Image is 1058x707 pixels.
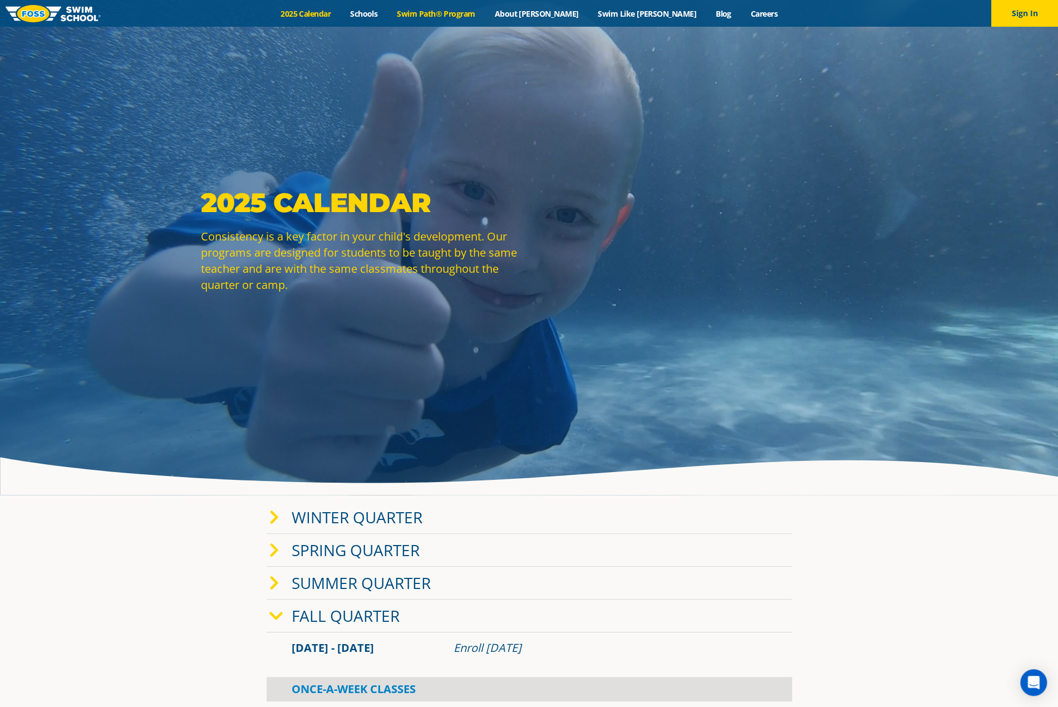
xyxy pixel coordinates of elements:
a: Spring Quarter [292,539,420,561]
div: Once-A-Week Classes [267,677,792,701]
a: Winter Quarter [292,507,422,528]
p: Consistency is a key factor in your child's development. Our programs are designed for students t... [201,228,524,293]
a: Summer Quarter [292,572,431,593]
a: Swim Path® Program [387,8,485,19]
span: [DATE] - [DATE] [292,640,374,655]
div: Enroll [DATE] [454,640,767,656]
a: About [PERSON_NAME] [485,8,588,19]
a: 2025 Calendar [271,8,341,19]
a: Blog [706,8,741,19]
a: Fall Quarter [292,605,400,626]
img: FOSS Swim School Logo [6,5,101,22]
a: Schools [341,8,387,19]
div: Open Intercom Messenger [1020,669,1047,696]
a: Careers [741,8,787,19]
a: Swim Like [PERSON_NAME] [588,8,706,19]
strong: 2025 Calendar [201,186,431,219]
